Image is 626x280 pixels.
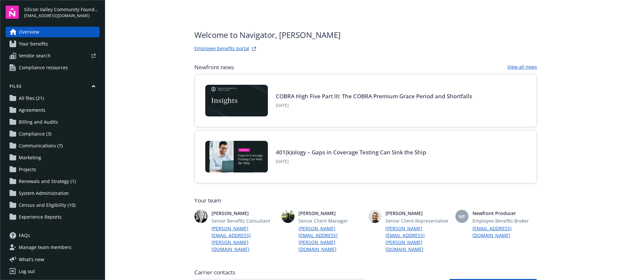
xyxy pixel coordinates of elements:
a: Overview [6,27,100,37]
span: Manage team members [19,242,71,253]
a: Compliance resources [6,62,100,73]
span: [PERSON_NAME] [299,210,363,217]
button: What's new [6,256,55,263]
img: photo [281,210,295,223]
a: Renewals and Strategy (1) [6,176,100,187]
a: Marketing [6,152,100,163]
a: Employee benefits portal [194,45,249,53]
a: Vendor search [6,50,100,61]
span: [PERSON_NAME] [212,210,276,217]
span: Your benefits [19,39,48,49]
a: Billing and Audits [6,117,100,127]
a: All files (21) [6,93,100,104]
span: Compliance resources [19,62,68,73]
span: What ' s new [19,256,44,263]
span: All files (21) [19,93,44,104]
a: Census and Eligibility (10) [6,200,100,210]
span: Newfront news [194,63,234,71]
span: Census and Eligibility (10) [19,200,75,210]
img: photo [368,210,382,223]
span: Your team [194,197,537,204]
span: FAQs [19,230,30,241]
a: Projects [6,164,100,175]
span: [DATE] [276,159,426,165]
a: [PERSON_NAME][EMAIL_ADDRESS][PERSON_NAME][DOMAIN_NAME] [212,225,276,253]
a: Experience Reports [6,212,100,222]
a: Communications (7) [6,140,100,151]
a: Your benefits [6,39,100,49]
span: Vendor search [19,50,51,61]
a: COBRA High Five Part III: The COBRA Premium Grace Period and Shortfalls [276,92,472,100]
a: System Administration [6,188,100,199]
span: Carrier contacts [194,268,537,276]
a: [EMAIL_ADDRESS][DOMAIN_NAME] [472,225,537,239]
span: NP [459,213,465,220]
a: 401(k)ology – Gaps in Coverage Testing Can Sink the Ship [276,148,426,156]
span: System Administration [19,188,69,199]
a: Compliance (3) [6,129,100,139]
a: FAQs [6,230,100,241]
img: Card Image - 401kology - Gaps in Coverage Testing - 08-27-25.jpg [205,141,268,172]
span: Senior Client Representative [385,217,450,224]
a: View all news [507,63,537,71]
a: Manage team members [6,242,100,253]
span: Welcome to Navigator , [PERSON_NAME] [194,29,341,41]
span: [EMAIL_ADDRESS][DOMAIN_NAME] [24,13,100,19]
span: [DATE] [276,103,472,109]
span: [PERSON_NAME] [385,210,450,217]
span: Employee Benefits Broker [472,217,537,224]
span: Projects [19,164,36,175]
span: Billing and Audits [19,117,58,127]
span: Overview [19,27,39,37]
span: Marketing [19,152,41,163]
a: striveWebsite [250,45,258,53]
img: photo [194,210,208,223]
a: [PERSON_NAME][EMAIL_ADDRESS][PERSON_NAME][DOMAIN_NAME] [299,225,363,253]
span: Renewals and Strategy (1) [19,176,76,187]
button: Silicon Valley Community Foundation[EMAIL_ADDRESS][DOMAIN_NAME] [24,6,100,19]
a: Agreements [6,105,100,115]
span: Senior Client Manager [299,217,363,224]
img: navigator-logo.svg [6,6,19,19]
img: Card Image - EB Compliance Insights.png [205,85,268,116]
span: Agreements [19,105,45,115]
a: [PERSON_NAME][EMAIL_ADDRESS][PERSON_NAME][DOMAIN_NAME] [385,225,450,253]
span: Experience Reports [19,212,62,222]
button: Files [6,83,100,92]
span: Compliance (3) [19,129,51,139]
span: Newfront Producer [472,210,537,217]
div: Log out [19,266,35,277]
span: Silicon Valley Community Foundation [24,6,100,13]
span: Communications (7) [19,140,63,151]
span: Senior Benefits Consultant [212,217,276,224]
